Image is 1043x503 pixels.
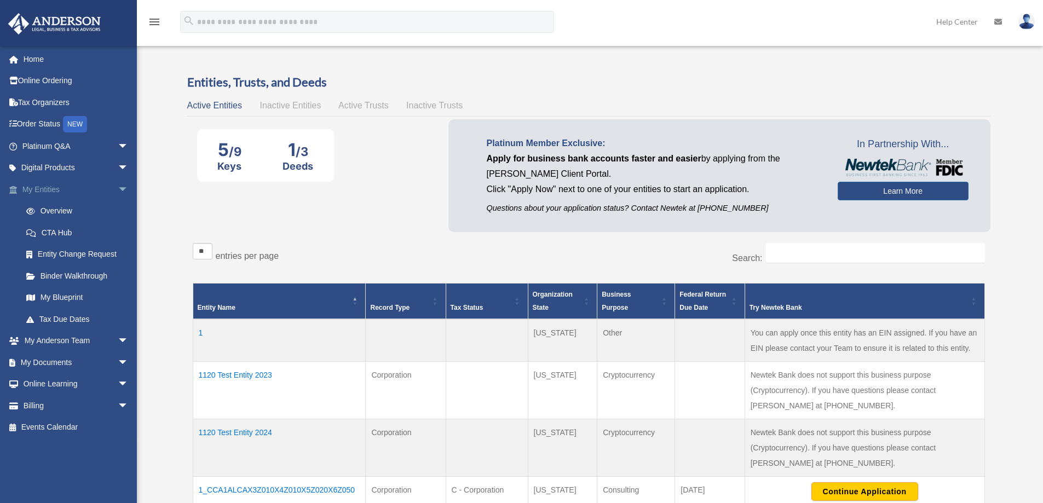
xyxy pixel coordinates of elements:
[187,74,990,91] h3: Entities, Trusts, and Deeds
[406,101,463,110] span: Inactive Trusts
[8,91,145,113] a: Tax Organizers
[8,135,145,157] a: Platinum Q&Aarrow_drop_down
[602,291,631,311] span: Business Purpose
[217,139,241,160] div: 5
[811,482,918,501] button: Continue Application
[229,144,241,159] span: /9
[15,244,145,265] a: Entity Change Request
[8,157,145,179] a: Digital Productsarrow_drop_down
[366,284,446,320] th: Record Type: Activate to sort
[15,222,145,244] a: CTA Hub
[148,19,161,28] a: menu
[8,330,145,352] a: My Anderson Teamarrow_drop_down
[1018,14,1035,30] img: User Pic
[8,351,145,373] a: My Documentsarrow_drop_down
[118,178,140,201] span: arrow_drop_down
[528,419,597,477] td: [US_STATE]
[679,291,726,311] span: Federal Return Due Date
[451,304,483,311] span: Tax Status
[198,304,235,311] span: Entity Name
[5,13,104,34] img: Anderson Advisors Platinum Portal
[597,419,675,477] td: Cryptocurrency
[118,395,140,417] span: arrow_drop_down
[597,319,675,362] td: Other
[15,265,145,287] a: Binder Walkthrough
[63,116,87,132] div: NEW
[745,284,984,320] th: Try Newtek Bank : Activate to sort
[750,301,968,314] div: Try Newtek Bank
[838,136,969,153] span: In Partnership With...
[15,200,140,222] a: Overview
[370,304,410,311] span: Record Type
[8,48,145,70] a: Home
[366,419,446,477] td: Corporation
[8,373,145,395] a: Online Learningarrow_drop_down
[487,151,821,182] p: by applying from the [PERSON_NAME] Client Portal.
[15,287,145,309] a: My Blueprint
[528,362,597,419] td: [US_STATE]
[446,284,528,320] th: Tax Status: Activate to sort
[597,362,675,419] td: Cryptocurrency
[8,417,145,438] a: Events Calendar
[487,154,701,163] span: Apply for business bank accounts faster and easier
[118,157,140,180] span: arrow_drop_down
[338,101,389,110] span: Active Trusts
[745,362,984,419] td: Newtek Bank does not support this business purpose (Cryptocurrency). If you have questions please...
[193,319,366,362] td: 1
[15,308,145,330] a: Tax Due Dates
[8,178,145,200] a: My Entitiesarrow_drop_down
[216,251,279,261] label: entries per page
[193,362,366,419] td: 1120 Test Entity 2023
[528,319,597,362] td: [US_STATE]
[118,373,140,396] span: arrow_drop_down
[8,395,145,417] a: Billingarrow_drop_down
[745,419,984,477] td: Newtek Bank does not support this business purpose (Cryptocurrency). If you have questions please...
[675,284,745,320] th: Federal Return Due Date: Activate to sort
[283,139,313,160] div: 1
[487,182,821,197] p: Click "Apply Now" next to one of your entities to start an application.
[148,15,161,28] i: menu
[528,284,597,320] th: Organization State: Activate to sort
[260,101,321,110] span: Inactive Entities
[118,330,140,352] span: arrow_drop_down
[217,160,241,172] div: Keys
[193,419,366,477] td: 1120 Test Entity 2024
[597,284,675,320] th: Business Purpose: Activate to sort
[533,291,573,311] span: Organization State
[745,319,984,362] td: You can apply once this entity has an EIN assigned. If you have an EIN please contact your Team t...
[732,253,762,263] label: Search:
[487,136,821,151] p: Platinum Member Exclusive:
[838,182,969,200] a: Learn More
[118,135,140,158] span: arrow_drop_down
[487,201,821,215] p: Questions about your application status? Contact Newtek at [PHONE_NUMBER]
[8,113,145,136] a: Order StatusNEW
[8,70,145,92] a: Online Ordering
[193,284,366,320] th: Entity Name: Activate to invert sorting
[187,101,242,110] span: Active Entities
[118,351,140,374] span: arrow_drop_down
[183,15,195,27] i: search
[843,159,963,176] img: NewtekBankLogoSM.png
[366,362,446,419] td: Corporation
[283,160,313,172] div: Deeds
[296,144,308,159] span: /3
